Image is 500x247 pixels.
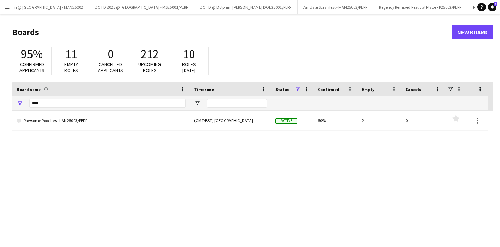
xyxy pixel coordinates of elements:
[275,87,289,92] span: Status
[17,100,23,107] button: Open Filter Menu
[190,111,271,130] div: (GMT/BST) [GEOGRAPHIC_DATA]
[17,87,41,92] span: Board name
[401,111,445,130] div: 0
[373,0,467,14] button: Regency Remixed Festival Place FP25002/PERF
[452,25,493,39] a: New Board
[194,0,298,14] button: DOTD @ Dolphin, [PERSON_NAME] DOL25001/PERF
[318,87,339,92] span: Confirmed
[21,46,43,62] span: 95%
[488,3,496,11] a: 1
[314,111,357,130] div: 50%
[275,118,297,123] span: Active
[362,87,374,92] span: Empty
[357,111,401,130] div: 2
[17,111,186,131] a: Pawsome Pooches - LAN25003/PERF
[19,61,45,74] span: Confirmed applicants
[298,0,373,14] button: Arndale Scranfest - MAN25003/PERF
[194,100,200,107] button: Open Filter Menu
[207,99,267,108] input: Timezone Filter Input
[12,27,452,38] h1: Boards
[29,99,186,108] input: Board name Filter Input
[182,61,196,74] span: Roles [DATE]
[406,87,421,92] span: Cancels
[194,87,214,92] span: Timezone
[183,46,195,62] span: 10
[138,61,161,74] span: Upcoming roles
[89,0,194,14] button: DOTD 2025 @ [GEOGRAPHIC_DATA] - MS25001/PERF
[65,46,77,62] span: 11
[107,46,114,62] span: 0
[98,61,123,74] span: Cancelled applicants
[141,46,159,62] span: 212
[64,61,78,74] span: Empty roles
[494,2,497,6] span: 1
